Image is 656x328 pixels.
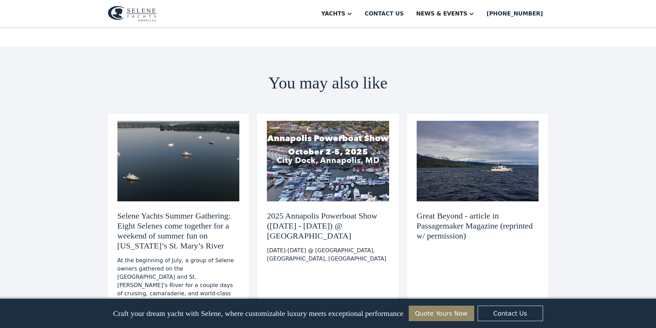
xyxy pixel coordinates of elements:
[113,309,403,318] p: Craft your dream yacht with Selene, where customizable luxury meets exceptional performance
[117,256,240,306] div: At the beginning of July, a group of Selene owners gathered on the [GEOGRAPHIC_DATA] and St. [PER...
[478,306,543,321] a: Contact Us
[487,10,543,18] div: [PHONE_NUMBER]
[416,10,467,18] div: News & EVENTS
[267,211,389,241] h3: 2025 Annapolis Powerboat Show ([DATE] - [DATE]) @ [GEOGRAPHIC_DATA]
[365,10,404,18] div: Contact us
[321,10,345,18] div: Yachts
[108,6,156,22] img: logo
[409,306,474,321] a: Quote Yours Now
[417,211,539,241] h3: Great Beyond - article in Passagemaker Magazine (reprinted w/ permission)
[117,211,240,251] h3: Selene Yachts Summer Gathering: Eight Selenes come together for a weekend of summer fun on [US_ST...
[269,74,388,92] h2: You may also like
[267,246,389,263] div: [DATE]-[DATE] @ [GEOGRAPHIC_DATA], [GEOGRAPHIC_DATA], [GEOGRAPHIC_DATA]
